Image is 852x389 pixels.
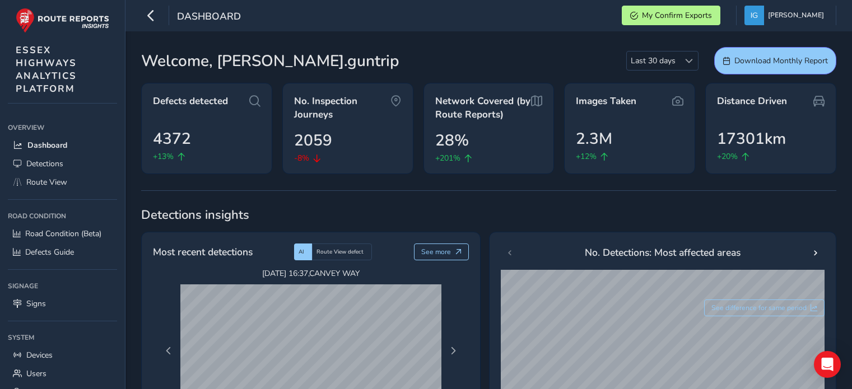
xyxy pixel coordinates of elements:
div: System [8,329,117,346]
span: No. Inspection Journeys [294,95,390,121]
a: Route View [8,173,117,191]
a: Detections [8,154,117,173]
span: Defects detected [153,95,228,108]
span: 2.3M [576,127,612,151]
span: See difference for same period [711,303,807,312]
span: [DATE] 16:37 , CANVEY WAY [180,268,441,279]
span: 17301km [717,127,786,151]
span: 2059 [294,129,332,152]
span: 4372 [153,127,191,151]
span: +13% [153,151,174,162]
div: Overview [8,119,117,136]
button: See difference for same period [704,299,825,316]
span: [PERSON_NAME] [768,6,824,25]
span: -8% [294,152,309,164]
a: Defects Guide [8,243,117,261]
span: Devices [26,350,53,360]
div: Signage [8,278,117,294]
span: Defects Guide [25,247,74,257]
span: See more [421,247,451,256]
span: Users [26,368,46,379]
span: No. Detections: Most affected areas [585,245,741,260]
span: Images Taken [576,95,636,108]
span: Network Covered (by Route Reports) [435,95,532,121]
button: See more [414,243,469,260]
span: Dashboard [177,10,241,25]
button: Download Monthly Report [714,47,836,74]
a: Users [8,364,117,383]
span: +12% [576,151,597,162]
span: Most recent detections [153,245,253,259]
img: diamond-layout [744,6,764,25]
span: My Confirm Exports [642,10,712,21]
span: Signs [26,298,46,309]
span: Route View defect [316,248,364,256]
button: My Confirm Exports [622,6,720,25]
span: +201% [435,152,460,164]
button: Previous Page [161,343,176,359]
span: Route View [26,177,67,188]
a: Dashboard [8,136,117,154]
div: Open Intercom Messenger [814,351,841,378]
span: Distance Driven [717,95,787,108]
span: Download Monthly Report [734,55,828,66]
img: rr logo [16,8,109,33]
button: [PERSON_NAME] [744,6,828,25]
a: Devices [8,346,117,364]
span: Dashboard [27,140,67,151]
span: Last 30 days [627,51,679,70]
a: Signs [8,294,117,313]
span: Road Condition (Beta) [25,228,101,239]
span: Detections insights [141,207,836,223]
button: Next Page [445,343,461,359]
div: Route View defect [312,243,372,260]
span: ESSEX HIGHWAYS ANALYTICS PLATFORM [16,44,77,95]
span: Welcome, [PERSON_NAME].guntrip [141,49,399,73]
span: +20% [717,151,738,162]
div: Road Condition [8,208,117,224]
span: 28% [435,129,469,152]
div: AI [294,243,312,260]
span: AI [299,248,304,256]
span: Detections [26,158,63,169]
a: Road Condition (Beta) [8,224,117,243]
